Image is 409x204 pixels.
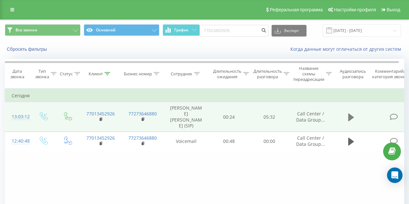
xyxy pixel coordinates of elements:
button: Все звонки [5,24,81,36]
div: 13:03:12 [12,111,25,123]
span: Настройки профиля [334,7,376,12]
div: 12:40:48 [12,135,25,147]
span: Call Center / Data Group... [296,111,325,123]
span: Все звонки [16,27,37,33]
input: Поиск по номеру [200,25,268,37]
div: Дата звонка [5,69,29,80]
td: [PERSON_NAME] [PERSON_NAME] (SIP) [164,102,209,132]
a: 77013452926 [86,135,115,141]
div: Open Intercom Messenger [387,167,403,183]
button: Сбросить фильтры [5,46,50,52]
button: Основной [84,24,159,36]
span: График [174,28,188,32]
td: 05:32 [249,102,290,132]
div: Название схемы переадресации [293,66,324,82]
span: Call Center / Data Group... [296,135,325,147]
button: Экспорт [272,25,307,37]
td: 00:48 [209,132,249,151]
td: 00:24 [209,102,249,132]
a: 77273646880 [128,135,157,141]
div: Комментарий/категория звонка [371,69,409,80]
span: Выход [387,7,400,12]
div: Тип звонка [35,69,49,80]
div: Клиент [89,71,103,77]
a: 77013452926 [86,111,115,117]
td: 00:00 [249,132,290,151]
div: Статус [60,71,73,77]
td: Voicemail [164,132,209,151]
div: Аудиозапись разговора [337,69,369,80]
span: Реферальная программа [270,7,323,12]
div: Бизнес номер [124,71,152,77]
a: Когда данные могут отличаться от других систем [290,46,404,52]
div: Длительность разговора [253,69,282,80]
div: Длительность ожидания [213,69,242,80]
a: 77273646880 [128,111,157,117]
div: Сотрудник [171,71,192,77]
button: График [163,24,200,36]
